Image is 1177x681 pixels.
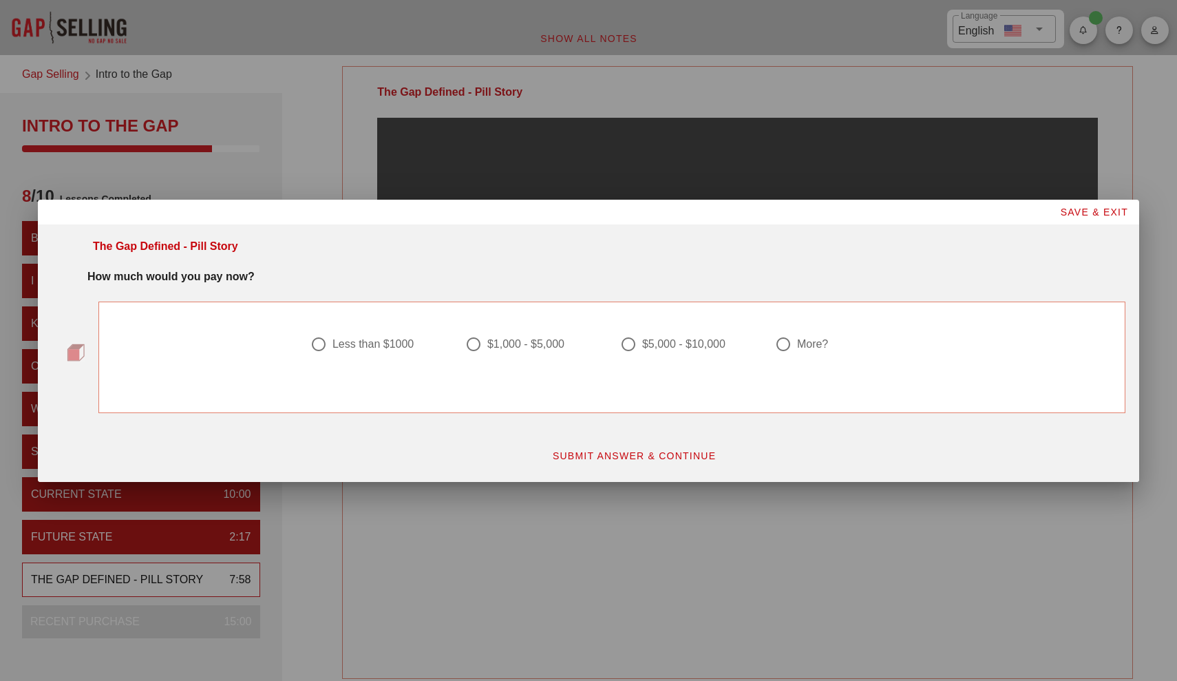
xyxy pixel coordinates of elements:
button: SUBMIT ANSWER & CONTINUE [541,443,728,468]
img: question-bullet.png [67,344,85,362]
span: SAVE & EXIT [1059,207,1128,218]
div: Less than $1000 [332,337,414,351]
strong: How much would you pay now? [87,271,255,282]
span: SUBMIT ANSWER & CONTINUE [552,450,717,461]
button: SAVE & EXIT [1048,200,1139,224]
div: $1,000 - $5,000 [487,337,564,351]
div: More? [797,337,828,351]
div: $5,000 - $10,000 [642,337,725,351]
div: The Gap Defined - Pill Story [93,238,238,255]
